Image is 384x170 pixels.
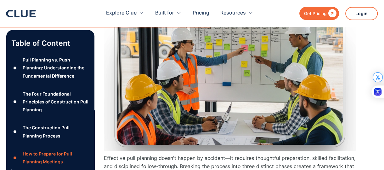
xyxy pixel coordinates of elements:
div:  [327,9,336,17]
div: Resources [220,3,246,23]
p: Table of Content [11,38,89,48]
a: Get Pricing [299,7,339,20]
div: ● [11,127,19,137]
div: Built for [155,3,182,23]
div: Explore Clue [106,3,137,23]
a: ●The Construction Pull Planning Process [11,124,89,139]
div: Resources [220,3,253,23]
div: Built for [155,3,174,23]
a: Login [345,7,378,20]
div: The Four Foundational Principles of Construction Pull Planning [23,90,89,114]
div: The Construction Pull Planning Process [23,124,89,139]
div: ● [11,153,19,162]
div: Pull Planning vs. Push Planning: Understanding the Fundamental Difference [23,56,89,80]
div: ● [11,63,19,73]
a: ●How to Prepare for Pull Planning Meetings [11,150,89,166]
div: How to Prepare for Pull Planning Meetings [23,150,89,166]
div: Get Pricing [304,9,327,17]
div: ● [11,97,19,107]
a: ●The Four Foundational Principles of Construction Pull Planning [11,90,89,114]
a: ●Pull Planning vs. Push Planning: Understanding the Fundamental Difference [11,56,89,80]
div: Explore Clue [106,3,144,23]
a: Pricing [193,3,209,23]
